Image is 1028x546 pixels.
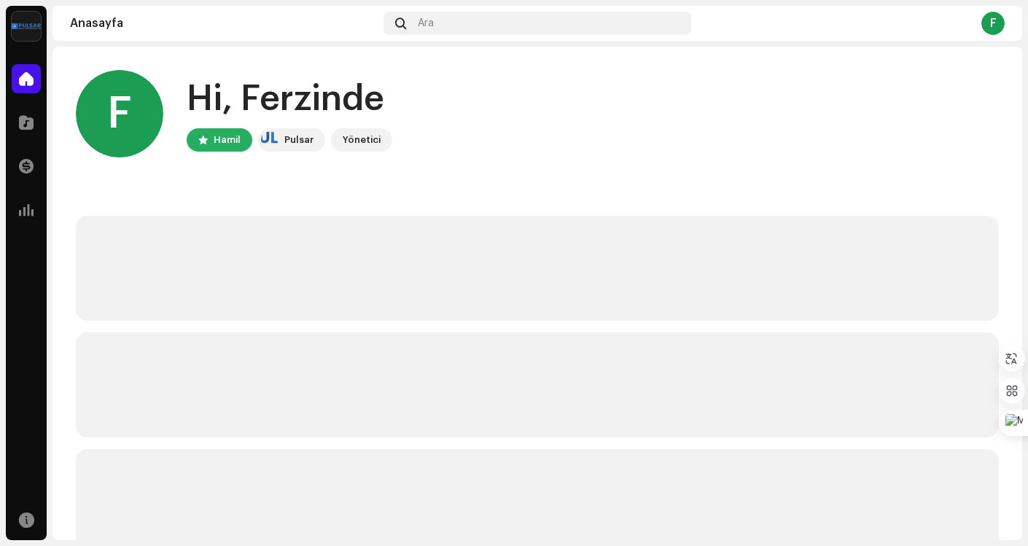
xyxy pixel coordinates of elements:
img: 1d4ab021-3d3a-477c-8d2a-5ac14ed14e8d [261,131,279,149]
div: Hamil [214,131,241,149]
div: Yönetici [343,131,381,149]
div: Hi, Ferzinde [187,76,392,122]
span: Ara [418,17,434,29]
div: Anasayfa [70,17,378,29]
div: Pulsar [284,131,314,149]
div: F [76,70,163,157]
div: F [981,12,1005,35]
img: 1d4ab021-3d3a-477c-8d2a-5ac14ed14e8d [12,12,41,41]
